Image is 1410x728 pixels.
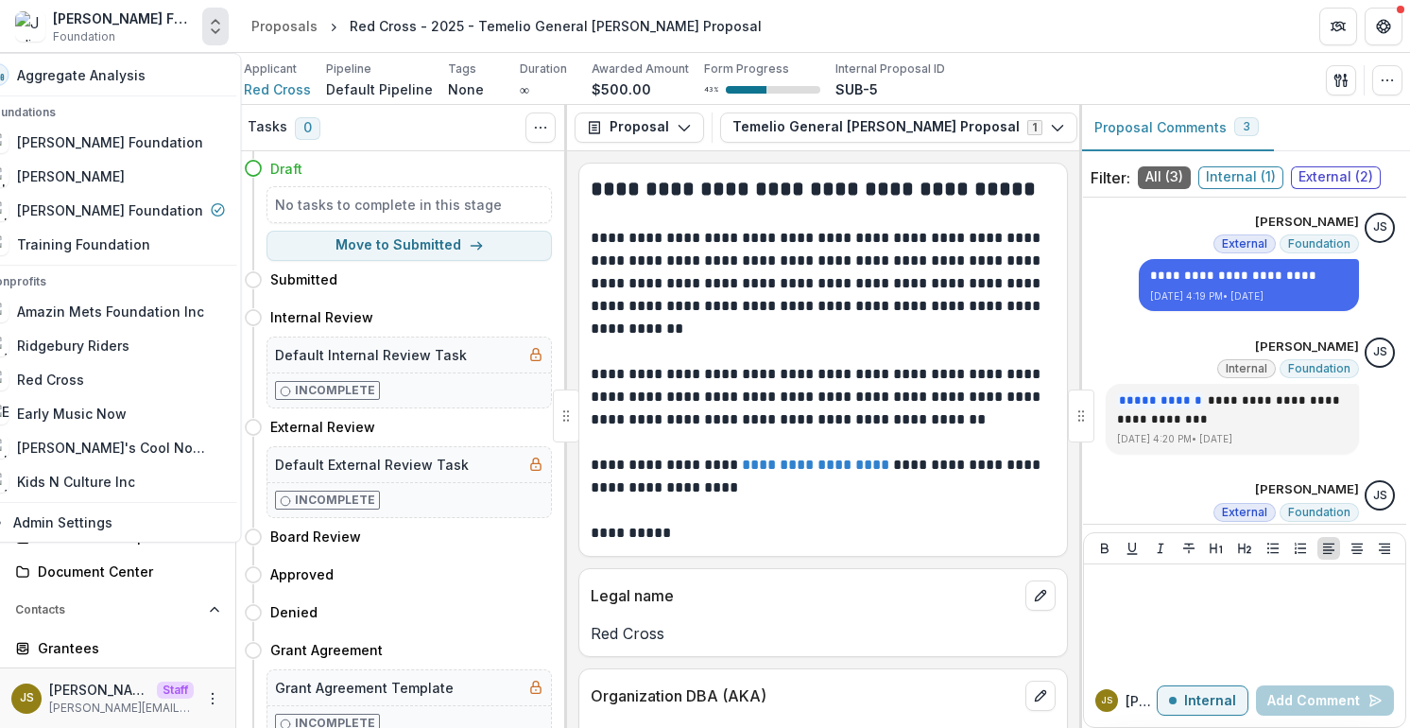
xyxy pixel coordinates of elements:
button: Bold [1093,537,1116,560]
p: Tags [448,61,476,78]
p: Staff [157,682,194,699]
p: Default Pipeline [326,79,433,99]
h5: Grant Agreement Template [275,678,454,698]
p: [PERSON_NAME] [49,680,149,700]
p: $500.00 [592,79,651,99]
button: More [201,687,224,710]
a: Proposals [244,12,325,40]
button: Add Comment [1256,685,1394,716]
p: [PERSON_NAME] [1126,691,1157,711]
button: Italicize [1149,537,1172,560]
div: [PERSON_NAME] Foundation [53,9,195,28]
p: Applicant [244,61,297,78]
p: [DATE] 4:20 PM • [DATE] [1117,432,1348,446]
h4: Submitted [270,269,337,289]
div: Julie Sarte [1373,221,1387,234]
span: Foundation [1288,237,1350,251]
span: Foundation [53,28,115,45]
p: Incomplete [295,492,375,509]
span: Internal [1226,362,1267,375]
h4: Denied [270,602,318,622]
h5: Default Internal Review Task [275,345,467,365]
p: [PERSON_NAME] [1255,338,1359,356]
span: External [1222,237,1267,251]
span: External [1222,506,1267,519]
h4: Draft [270,159,302,179]
p: [PERSON_NAME] [1255,213,1359,232]
p: None [448,79,484,99]
button: Proposal Comments [1079,105,1274,151]
div: Red Cross - 2025 - Temelio General [PERSON_NAME] Proposal [350,16,762,36]
div: Grantees [38,638,213,658]
button: Toggle View Cancelled Tasks [525,113,556,143]
button: Heading 1 [1205,537,1228,560]
button: Strike [1178,537,1200,560]
img: Julie Foundation [15,11,45,42]
button: Proposal [575,113,704,143]
button: Internal [1157,685,1248,716]
p: Internal [1184,693,1236,709]
div: Julie Sarte [1101,696,1112,705]
span: Internal ( 1 ) [1198,166,1283,189]
button: edit [1025,681,1056,711]
h4: Approved [270,564,334,584]
h5: No tasks to complete in this stage [275,195,543,215]
div: Julie Sarte [20,692,34,704]
p: Legal name [591,584,1018,607]
h4: Board Review [270,527,361,546]
button: edit [1025,581,1056,611]
button: Temelio General [PERSON_NAME] Proposal1 [720,113,1077,143]
p: Form Progress [704,61,789,78]
h3: Tasks [248,119,287,135]
span: Foundation [1288,362,1350,375]
p: [DATE] 4:19 PM • [DATE] [1150,289,1348,303]
span: 3 [1243,120,1250,133]
p: Internal Proposal ID [835,61,945,78]
h4: Internal Review [270,307,373,327]
button: Move to Submitted [267,231,552,261]
button: Bullet List [1262,537,1284,560]
button: Partners [1319,8,1357,45]
div: Proposals [251,16,318,36]
p: Pipeline [326,61,371,78]
span: All ( 3 ) [1138,166,1191,189]
h5: Default External Review Task [275,455,469,475]
button: Align Right [1373,537,1396,560]
h4: Grant Agreement [270,640,383,660]
button: Ordered List [1289,537,1312,560]
a: Grantees [8,633,228,664]
p: [PERSON_NAME][EMAIL_ADDRESS][DOMAIN_NAME] [49,700,194,717]
p: SUB-5 [835,79,878,99]
a: Document Center [8,556,228,587]
button: Align Center [1346,537,1368,560]
button: Get Help [1365,8,1402,45]
h4: External Review [270,417,375,437]
p: [PERSON_NAME] [1255,480,1359,499]
a: Red Cross [244,79,311,99]
p: 43 % [704,83,718,96]
span: Foundation [1288,506,1350,519]
button: Align Left [1317,537,1340,560]
p: Incomplete [295,382,375,399]
p: Organization DBA (AKA) [591,685,1018,707]
span: External ( 2 ) [1291,166,1381,189]
div: Julie Sarte [1373,490,1387,502]
button: Open entity switcher [202,8,229,45]
span: 0 [295,117,320,140]
div: Document Center [38,562,213,581]
nav: breadcrumb [244,12,769,40]
p: Filter: [1091,166,1130,189]
p: Duration [520,61,567,78]
span: Contacts [15,603,201,616]
div: Julie Sarte [1373,346,1387,358]
p: Awarded Amount [592,61,689,78]
button: Open Contacts [8,595,228,625]
button: Heading 2 [1233,537,1256,560]
p: Red Cross [591,622,1056,645]
button: Underline [1121,537,1143,560]
p: ∞ [520,79,529,99]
